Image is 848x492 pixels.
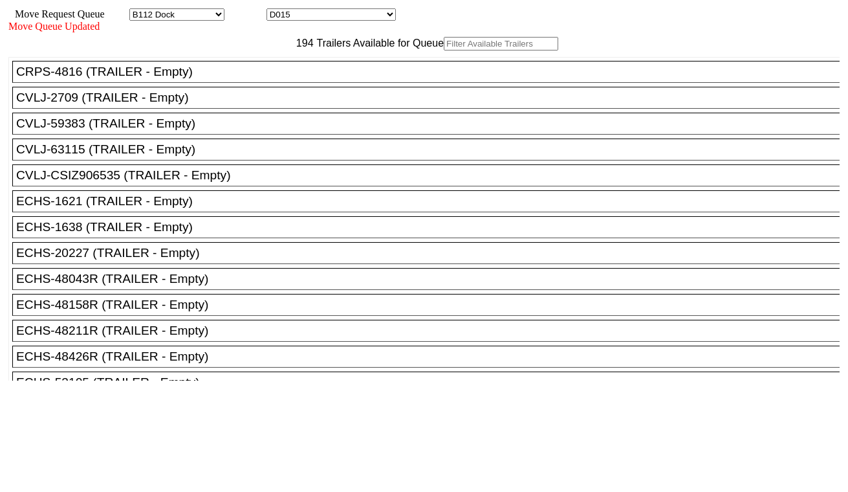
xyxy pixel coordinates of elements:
[8,8,105,19] span: Move Request Queue
[444,37,558,50] input: Filter Available Trailers
[16,91,847,105] div: CVLJ-2709 (TRAILER - Empty)
[290,38,314,49] span: 194
[107,8,127,19] span: Area
[16,142,847,157] div: CVLJ-63115 (TRAILER - Empty)
[8,21,100,32] span: Move Queue Updated
[16,168,847,183] div: CVLJ-CSIZ906535 (TRAILER - Empty)
[16,272,847,286] div: ECHS-48043R (TRAILER - Empty)
[16,350,847,364] div: ECHS-48426R (TRAILER - Empty)
[16,65,847,79] div: CRPS-4816 (TRAILER - Empty)
[16,324,847,338] div: ECHS-48211R (TRAILER - Empty)
[16,117,847,131] div: CVLJ-59383 (TRAILER - Empty)
[16,298,847,312] div: ECHS-48158R (TRAILER - Empty)
[16,375,847,390] div: ECHS-53105 (TRAILER - Empty)
[227,8,264,19] span: Location
[314,38,444,49] span: Trailers Available for Queue
[16,220,847,234] div: ECHS-1638 (TRAILER - Empty)
[16,194,847,208] div: ECHS-1621 (TRAILER - Empty)
[16,246,847,260] div: ECHS-20227 (TRAILER - Empty)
